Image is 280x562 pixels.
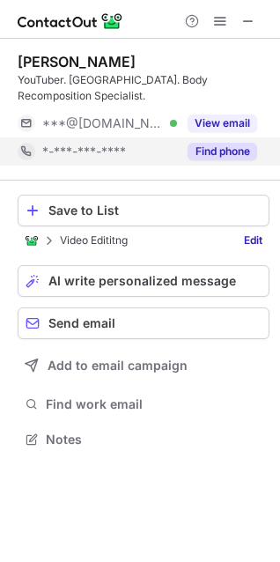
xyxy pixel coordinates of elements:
[18,350,269,381] button: Add to email campaign
[18,53,136,70] div: [PERSON_NAME]
[237,232,269,249] a: Edit
[18,11,123,32] img: ContactOut v5.3.10
[60,234,128,247] p: Video Edititng
[18,307,269,339] button: Send email
[18,392,269,417] button: Find work email
[25,233,39,248] img: ContactOut
[48,316,115,330] span: Send email
[46,432,262,447] span: Notes
[46,396,262,412] span: Find work email
[18,195,269,226] button: Save to List
[48,359,188,373] span: Add to email campaign
[18,427,269,452] button: Notes
[48,203,262,218] div: Save to List
[18,72,269,104] div: YouTuber. [GEOGRAPHIC_DATA]. Body Recomposition Specialist.
[42,115,164,131] span: ***@[DOMAIN_NAME]
[18,265,269,297] button: AI write personalized message
[188,115,257,132] button: Reveal Button
[188,143,257,160] button: Reveal Button
[48,274,236,288] span: AI write personalized message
